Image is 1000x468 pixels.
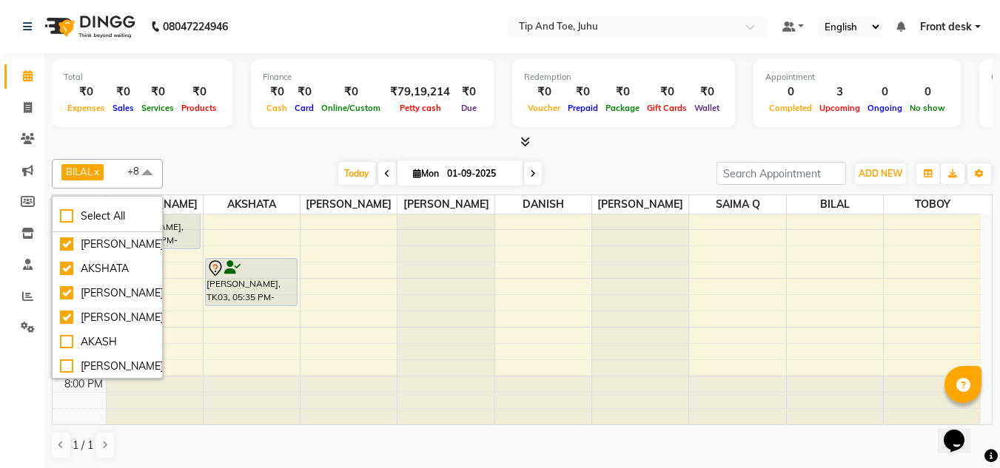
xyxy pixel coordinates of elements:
[138,84,178,101] div: ₹0
[524,103,564,113] span: Voucher
[178,103,221,113] span: Products
[787,195,883,214] span: BILAL
[263,71,482,84] div: Finance
[60,261,155,277] div: AKSHATA
[263,103,291,113] span: Cash
[906,84,949,101] div: 0
[855,163,906,184] button: ADD NEW
[338,162,375,185] span: Today
[564,103,602,113] span: Prepaid
[60,359,155,374] div: [PERSON_NAME]
[443,163,517,185] input: 2025-09-01
[138,103,178,113] span: Services
[64,71,221,84] div: Total
[318,84,384,101] div: ₹0
[602,84,643,101] div: ₹0
[66,166,93,177] span: BILAL
[384,84,456,101] div: ₹79,19,214
[60,285,155,301] div: [PERSON_NAME]
[524,71,723,84] div: Redemption
[864,84,906,101] div: 0
[127,165,150,177] span: +8
[60,310,155,325] div: [PERSON_NAME]
[206,259,297,305] div: [PERSON_NAME], TK03, 05:35 PM-06:35 PM, Natural Acrylic Nail Set
[409,168,443,179] span: Mon
[643,103,691,113] span: Gift Cards
[318,103,384,113] span: Online/Custom
[291,103,318,113] span: Card
[64,84,109,101] div: ₹0
[107,195,203,214] span: [PERSON_NAME]
[524,84,564,101] div: ₹0
[73,438,93,453] span: 1 / 1
[717,162,846,185] input: Search Appointment
[397,195,494,214] span: [PERSON_NAME]
[53,195,106,211] div: Stylist
[765,84,816,101] div: 0
[61,376,106,392] div: 8:00 PM
[859,168,902,179] span: ADD NEW
[920,19,972,35] span: Front desk
[765,103,816,113] span: Completed
[263,84,291,101] div: ₹0
[691,84,723,101] div: ₹0
[602,103,643,113] span: Package
[564,84,602,101] div: ₹0
[765,71,949,84] div: Appointment
[884,195,981,214] span: TOBOY
[592,195,688,214] span: [PERSON_NAME]
[60,334,155,350] div: AKASH
[204,195,300,214] span: AKSHATA
[64,103,109,113] span: Expenses
[163,6,228,47] b: 08047224946
[93,166,99,177] a: x
[178,84,221,101] div: ₹0
[109,84,138,101] div: ₹0
[906,103,949,113] span: No show
[643,84,691,101] div: ₹0
[816,84,864,101] div: 3
[291,84,318,101] div: ₹0
[396,103,445,113] span: Petty cash
[457,103,480,113] span: Due
[495,195,591,214] span: DANISH
[689,195,785,214] span: SAIMA Q
[938,409,985,453] iframe: chat widget
[301,195,397,214] span: [PERSON_NAME]
[60,208,155,224] div: Select All
[60,237,155,252] div: [PERSON_NAME]
[864,103,906,113] span: Ongoing
[816,103,864,113] span: Upcoming
[691,103,723,113] span: Wallet
[109,103,138,113] span: Sales
[38,6,139,47] img: logo
[456,84,482,101] div: ₹0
